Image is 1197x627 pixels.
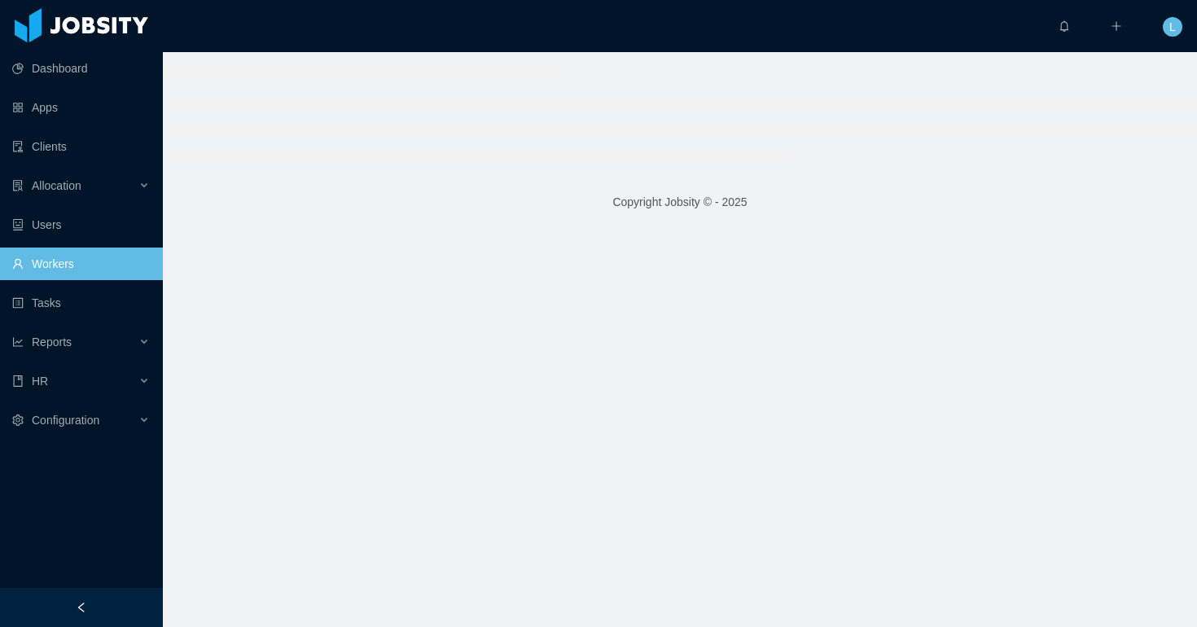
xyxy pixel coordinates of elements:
a: icon: robotUsers [12,208,150,241]
span: Reports [32,335,72,349]
span: HR [32,375,48,388]
a: icon: appstoreApps [12,91,150,124]
a: icon: auditClients [12,130,150,163]
a: icon: userWorkers [12,248,150,280]
i: icon: line-chart [12,336,24,348]
sup: 0 [1070,12,1086,28]
span: L [1169,17,1176,37]
a: icon: pie-chartDashboard [12,52,150,85]
i: icon: solution [12,180,24,191]
span: Configuration [32,414,99,427]
span: Allocation [32,179,81,192]
i: icon: plus [1111,20,1122,32]
a: icon: profileTasks [12,287,150,319]
i: icon: setting [12,414,24,426]
i: icon: bell [1059,20,1070,32]
i: icon: book [12,375,24,387]
footer: Copyright Jobsity © - 2025 [163,174,1197,230]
